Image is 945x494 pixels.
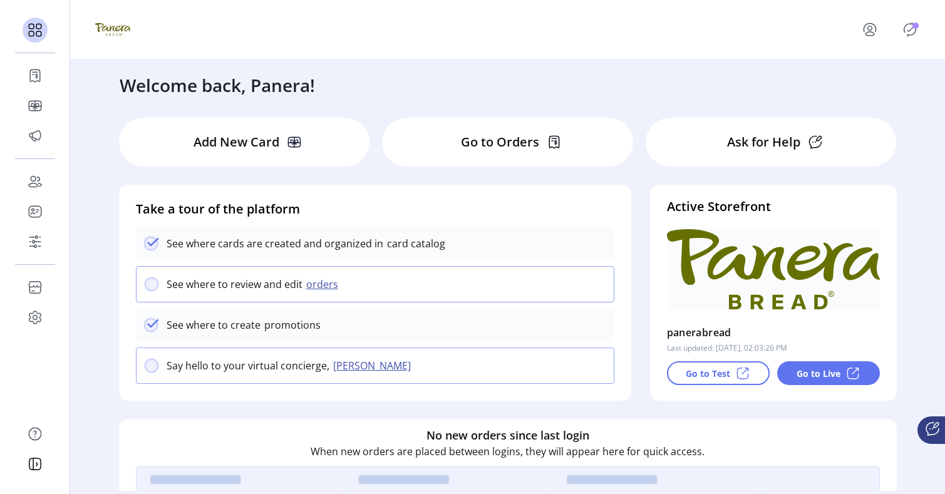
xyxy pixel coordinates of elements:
[727,133,800,152] p: Ask for Help
[95,12,130,47] img: logo
[261,317,321,332] p: promotions
[667,197,880,216] h4: Active Storefront
[120,72,315,98] h3: Welcome back, Panera!
[167,277,302,292] p: See where to review and edit
[797,367,840,380] p: Go to Live
[194,133,279,152] p: Add New Card
[311,444,705,459] p: When new orders are placed between logins, they will appear here for quick access.
[136,200,614,219] h4: Take a tour of the platform
[329,358,418,373] button: [PERSON_NAME]
[667,322,731,342] p: panerabread
[426,427,589,444] h6: No new orders since last login
[667,342,787,354] p: Last updated: [DATE], 02:03:26 PM
[302,277,346,292] button: orders
[461,133,539,152] p: Go to Orders
[167,236,383,251] p: See where cards are created and organized in
[686,367,730,380] p: Go to Test
[383,236,445,251] p: card catalog
[900,19,920,39] button: Publisher Panel
[167,358,329,373] p: Say hello to your virtual concierge,
[845,14,900,44] button: menu
[167,317,261,332] p: See where to create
